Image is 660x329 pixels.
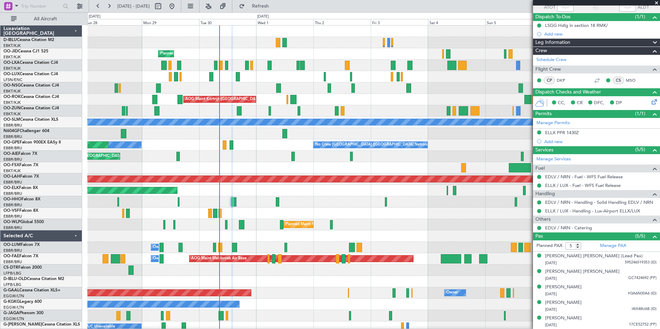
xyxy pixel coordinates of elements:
a: OO-NSGCessna Citation CJ4 [3,83,59,88]
a: ELLX / LUX - Fuel - WFS Fuel Release [545,182,621,188]
a: EGGW/LTN [3,293,24,299]
a: EBBR/BRU [3,225,22,230]
span: G-[PERSON_NAME] [3,322,42,327]
span: OO-AIE [3,152,18,156]
span: G-JAGA [3,311,19,315]
span: [DATE] [545,260,557,266]
span: OO-ROK [3,95,21,99]
div: ELLX PPR 1430Z [545,130,579,136]
a: OO-GPEFalcon 900EX EASy II [3,140,61,144]
div: [DATE] [257,14,269,20]
div: [DATE] [89,14,100,20]
div: [PERSON_NAME] [PERSON_NAME] (Lead Pax) [545,253,643,260]
a: EBBR/BRU [3,134,22,139]
span: Others [535,216,551,223]
span: OO-FAE [3,254,19,258]
span: DP [616,100,622,107]
div: Planned Maint Kortrijk-[GEOGRAPHIC_DATA] [160,49,241,59]
a: EDLV / NRN - Handling - Solid Handling EDLV / NRN [545,199,653,205]
span: 595246519353 (ID) [625,260,657,266]
a: EGGW/LTN [3,316,24,321]
button: All Aircraft [8,13,75,24]
a: EBKT/KJK [3,54,21,60]
a: G-KGKGLegacy 600 [3,300,42,304]
a: G-GAALCessna Citation XLS+ [3,288,60,292]
a: EBKT/KJK [3,168,21,173]
a: OO-WLPGlobal 5500 [3,220,44,224]
div: AOG Maint Kortrijk-[GEOGRAPHIC_DATA] [185,94,261,104]
span: (1/1) [635,110,645,117]
a: EBBR/BRU [3,157,22,162]
span: OO-ELK [3,186,19,190]
a: OO-LUXCessna Citation CJ4 [3,72,58,76]
div: Owner Melsbroek Air Base [153,242,200,252]
a: EBBR/BRU [3,146,22,151]
span: OO-NSG [3,83,21,88]
a: OO-LXACessna Citation CJ4 [3,61,58,65]
div: Sun 5 [485,19,543,25]
a: OO-VSFFalcon 8X [3,209,38,213]
div: Add new [544,31,657,37]
span: GC7424692 (PP) [628,275,657,281]
span: OO-GPE [3,140,20,144]
span: Services [535,146,553,154]
a: EBBR/BRU [3,214,22,219]
span: 17CE52752 (PP) [629,322,657,328]
span: [DATE] - [DATE] [117,3,150,9]
span: N604GF [3,129,20,133]
a: EGGW/LTN [3,305,24,310]
a: OO-ROKCessna Citation CJ4 [3,95,59,99]
span: I4IX48U6B (ID) [632,306,657,312]
span: Permits [535,110,552,118]
a: OO-ELKFalcon 8X [3,186,38,190]
div: Tue 30 [199,19,256,25]
a: DKP [557,77,572,83]
a: D-IBLUCessna Citation M2 [3,38,54,42]
span: All Aircraft [18,17,73,21]
span: [DATE] [545,276,557,281]
a: D-IBLU-OLDCessna Citation M2 [3,277,64,281]
a: OO-ZUNCessna Citation CJ4 [3,106,59,110]
a: EBKT/KJK [3,43,21,48]
span: G-GAAL [3,288,19,292]
span: CR [577,100,583,107]
a: LFSN/ENC [3,77,22,82]
span: (5/5) [635,146,645,153]
div: AOG Maint Melsbroek Air Base [191,253,246,264]
a: OO-HHOFalcon 8X [3,197,40,201]
a: EBKT/KJK [3,111,21,117]
div: LSGG Hdlg in section 18 RMK/ [545,22,608,28]
div: Planned Maint Milan (Linate) [285,219,335,230]
div: No Crew [GEOGRAPHIC_DATA] ([GEOGRAPHIC_DATA] National) [315,140,431,150]
span: OO-WLP [3,220,20,224]
a: EBBR/BRU [3,259,22,265]
a: Manage Services [536,156,571,163]
span: OO-ZUN [3,106,21,110]
span: OO-HHO [3,197,21,201]
span: ATOT [544,4,555,11]
label: Planned PAX [536,242,562,249]
div: Owner Melsbroek Air Base [153,253,200,264]
a: OO-LUMFalcon 7X [3,243,40,247]
span: (5/5) [635,232,645,240]
span: Pax [535,232,543,240]
span: OO-VSF [3,209,19,213]
div: Sat 4 [428,19,485,25]
a: EBBR/BRU [3,180,22,185]
span: G-KGKG [3,300,20,304]
a: Schedule Crew [536,57,566,63]
a: LFPB/LBG [3,282,21,287]
a: OO-JIDCessna CJ1 525 [3,49,48,53]
div: Sun 28 [85,19,142,25]
a: EBBR/BRU [3,191,22,196]
span: OO-LUX [3,72,20,76]
span: [DATE] [545,291,557,297]
span: [DATE] [545,322,557,328]
span: Dispatch To-Dos [535,13,570,21]
div: Thu 2 [313,19,371,25]
a: LFPB/LBG [3,271,21,276]
div: CP [544,77,555,84]
span: OO-LUM [3,243,21,247]
a: EDLV / NRN - Fuel - WFS Fuel Release [545,174,623,180]
a: MSO [626,77,641,83]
